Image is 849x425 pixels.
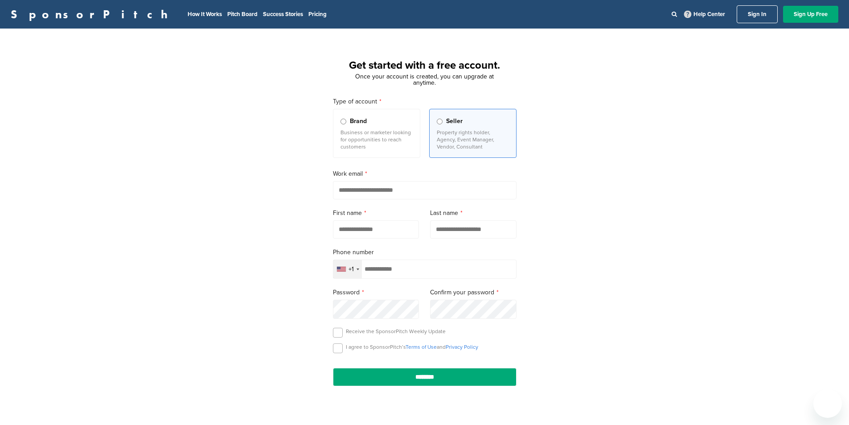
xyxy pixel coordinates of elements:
[813,389,842,418] iframe: Button to launch messaging window
[682,9,727,20] a: Help Center
[333,288,419,297] label: Password
[446,344,478,350] a: Privacy Policy
[406,344,437,350] a: Terms of Use
[349,266,354,272] div: +1
[308,11,327,18] a: Pricing
[333,169,517,179] label: Work email
[346,343,478,351] p: I agree to SponsorPitch’s and
[783,6,838,23] a: Sign Up Free
[346,328,446,335] p: Receive the SponsorPitch Weekly Update
[340,129,413,150] p: Business or marketer looking for opportunities to reach customers
[333,208,419,218] label: First name
[350,116,367,126] span: Brand
[263,11,303,18] a: Success Stories
[188,11,222,18] a: How It Works
[446,116,463,126] span: Seller
[11,8,173,20] a: SponsorPitch
[437,119,443,124] input: Seller Property rights holder, Agency, Event Manager, Vendor, Consultant
[737,5,778,23] a: Sign In
[333,260,362,278] div: Selected country
[333,97,517,107] label: Type of account
[322,58,527,74] h1: Get started with a free account.
[227,11,258,18] a: Pitch Board
[340,119,346,124] input: Brand Business or marketer looking for opportunities to reach customers
[430,208,517,218] label: Last name
[333,248,517,257] label: Phone number
[437,129,509,150] p: Property rights holder, Agency, Event Manager, Vendor, Consultant
[430,288,517,297] label: Confirm your password
[355,73,494,87] span: Once your account is created, you can upgrade at anytime.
